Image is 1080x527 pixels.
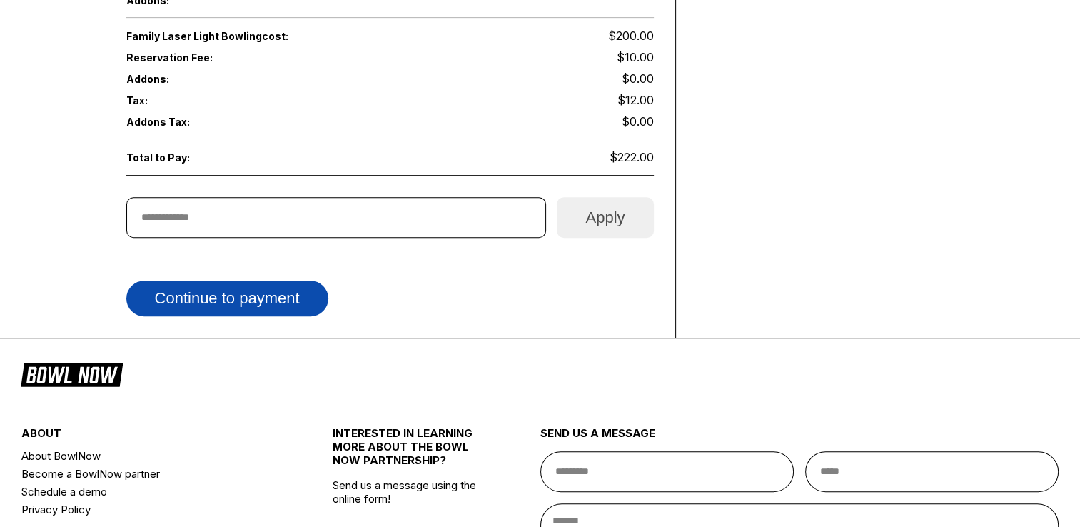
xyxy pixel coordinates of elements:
[617,50,654,64] span: $10.00
[126,116,232,128] span: Addons Tax:
[622,114,654,129] span: $0.00
[21,483,281,501] a: Schedule a demo
[126,73,232,85] span: Addons:
[608,29,654,43] span: $200.00
[126,30,390,42] span: Family Laser Light Bowling cost:
[21,501,281,518] a: Privacy Policy
[21,447,281,465] a: About BowlNow
[21,465,281,483] a: Become a BowlNow partner
[126,151,232,164] span: Total to Pay:
[617,93,654,107] span: $12.00
[126,94,232,106] span: Tax:
[126,281,328,316] button: Continue to payment
[540,426,1059,451] div: send us a message
[126,51,390,64] span: Reservation Fee:
[610,150,654,164] span: $222.00
[21,426,281,447] div: about
[622,71,654,86] span: $0.00
[333,426,488,478] div: INTERESTED IN LEARNING MORE ABOUT THE BOWL NOW PARTNERSHIP?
